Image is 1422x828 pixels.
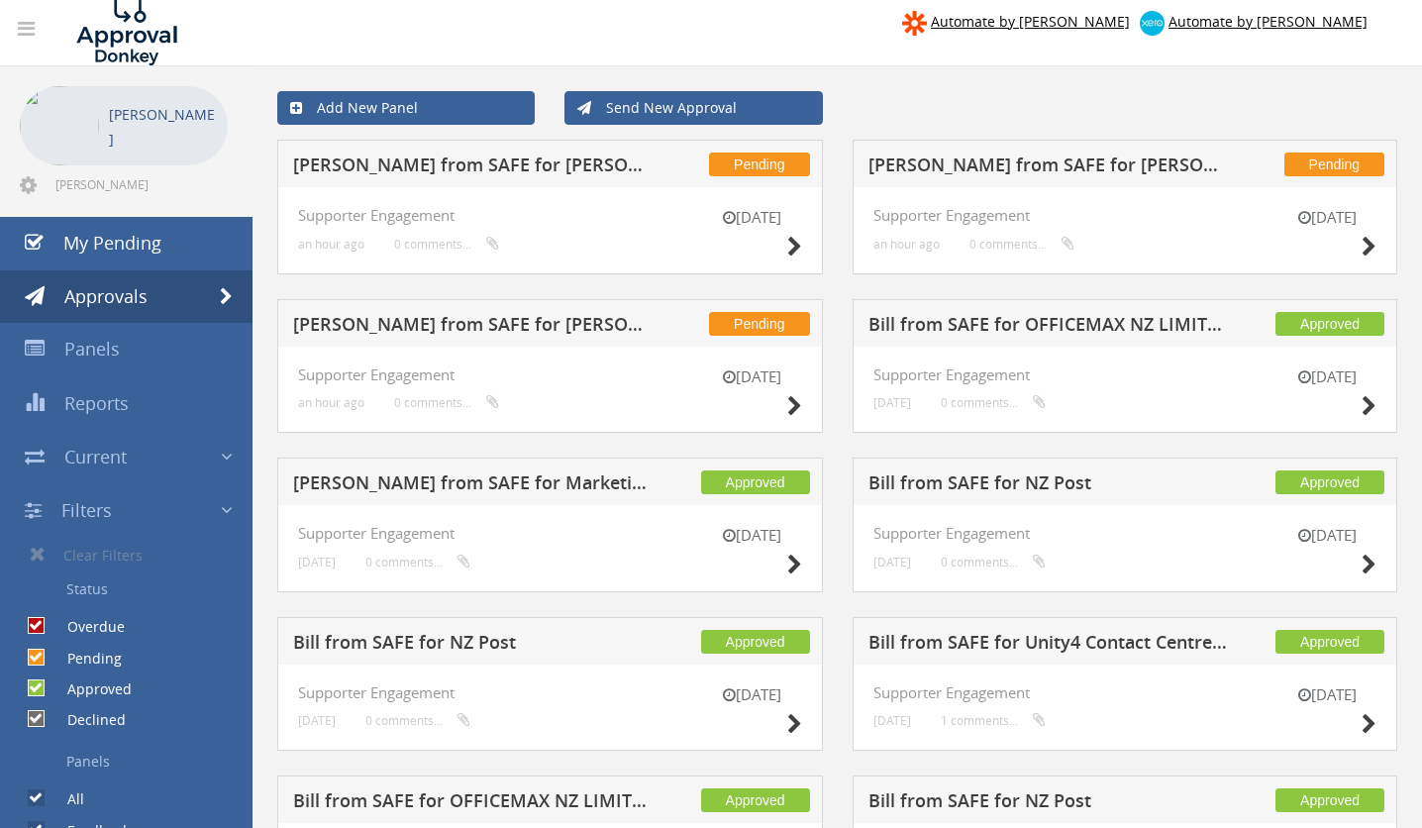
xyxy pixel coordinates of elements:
small: [DATE] [703,366,802,387]
h4: Supporter Engagement [298,366,802,383]
h5: Bill from SAFE for NZ Post [868,473,1228,498]
span: Filters [61,498,112,522]
img: zapier-logomark.png [902,11,927,36]
span: Approved [701,788,810,812]
h4: Supporter Engagement [298,684,802,701]
h4: Supporter Engagement [873,366,1377,383]
small: an hour ago [298,395,364,410]
small: an hour ago [298,237,364,252]
h5: [PERSON_NAME] from SAFE for [PERSON_NAME] [293,315,653,340]
small: [DATE] [1277,366,1376,387]
img: xero-logo.png [1140,11,1165,36]
small: [DATE] [873,713,911,728]
a: Panels [15,745,253,778]
label: Declined [48,710,126,730]
small: 0 comments... [394,395,499,410]
a: Status [15,572,253,606]
small: [DATE] [703,525,802,546]
span: Approved [1275,312,1384,336]
small: [DATE] [1277,207,1376,228]
small: 0 comments... [365,555,470,569]
span: Pending [709,312,809,336]
label: All [48,789,84,809]
label: Approved [48,679,132,699]
h5: [PERSON_NAME] from SAFE for [PERSON_NAME] [868,155,1228,180]
h4: Supporter Engagement [873,207,1377,224]
span: Pending [1284,153,1384,176]
span: Panels [64,337,120,361]
span: Reports [64,391,129,415]
small: 1 comments... [941,713,1046,728]
span: Approved [1275,470,1384,494]
h4: Supporter Engagement [298,207,802,224]
span: Approved [701,630,810,654]
small: [DATE] [703,207,802,228]
small: 0 comments... [365,713,470,728]
h5: Bill from SAFE for NZ Post [293,633,653,658]
a: Add New Panel [277,91,535,125]
span: Automate by [PERSON_NAME] [931,12,1130,31]
h5: Bill from SAFE for OFFICEMAX NZ LIMITED (DD) [868,315,1228,340]
span: Current [64,445,127,468]
h5: [PERSON_NAME] from SAFE for [PERSON_NAME] [293,155,653,180]
small: 0 comments... [941,395,1046,410]
small: [DATE] [1277,525,1376,546]
small: [DATE] [873,395,911,410]
small: [DATE] [298,555,336,569]
small: 0 comments... [394,237,499,252]
h4: Supporter Engagement [298,525,802,542]
span: [PERSON_NAME][EMAIL_ADDRESS][DOMAIN_NAME] [55,176,224,192]
small: [DATE] [298,713,336,728]
span: My Pending [63,231,161,255]
span: Approved [1275,788,1384,812]
small: [DATE] [873,555,911,569]
span: Approved [1275,630,1384,654]
h4: Supporter Engagement [873,684,1377,701]
a: Send New Approval [564,91,822,125]
h4: Supporter Engagement [873,525,1377,542]
h5: [PERSON_NAME] from SAFE for Marketing Impact [293,473,653,498]
label: Pending [48,649,122,669]
small: [DATE] [1277,684,1376,705]
span: Pending [709,153,809,176]
a: Clear Filters [15,537,253,572]
small: 0 comments... [969,237,1074,252]
span: Automate by [PERSON_NAME] [1168,12,1368,31]
h5: Bill from SAFE for NZ Post [868,791,1228,816]
h5: Bill from SAFE for Unity4 Contact Centre Outsourcing NZ Ltd [868,633,1228,658]
span: Approvals [64,284,148,308]
h5: Bill from SAFE for OFFICEMAX NZ LIMITED (DD) [293,791,653,816]
span: Approved [701,470,810,494]
small: an hour ago [873,237,940,252]
label: Overdue [48,617,125,637]
small: [DATE] [703,684,802,705]
small: 0 comments... [941,555,1046,569]
p: [PERSON_NAME] [109,102,218,152]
